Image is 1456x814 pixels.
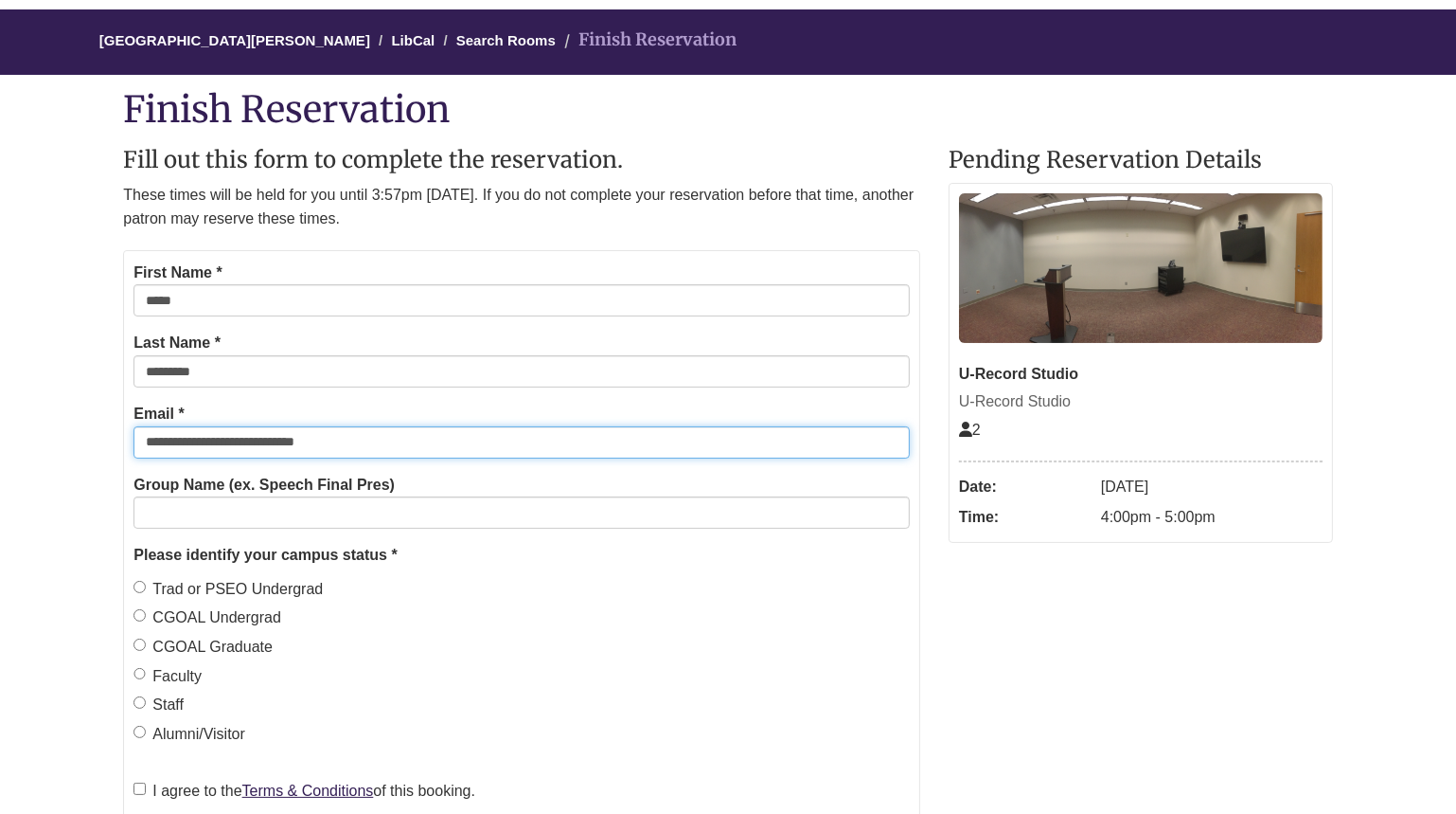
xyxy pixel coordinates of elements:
a: [GEOGRAPHIC_DATA][PERSON_NAME] [99,32,370,48]
input: CGOAL Graduate [133,639,146,651]
a: LibCal [391,32,435,48]
li: Finish Reservation [559,27,737,54]
label: CGOAL Undergrad [133,606,280,630]
label: CGOAL Graduate [133,635,273,660]
dd: [DATE] [1101,472,1323,502]
h1: Finish Reservation [123,89,1332,129]
label: Staff [133,693,184,717]
p: These times will be held for you until 3:57pm [DATE]. If you do not complete your reservation bef... [123,183,920,231]
input: Staff [133,696,146,709]
dd: 4:00pm - 5:00pm [1101,502,1323,533]
label: Group Name (ex. Speech Final Pres) [133,473,395,497]
nav: Breadcrumb [123,9,1332,75]
input: Faculty [133,668,146,680]
a: Search Rooms [456,32,556,48]
legend: Please identify your campus status * [133,543,910,568]
dt: Date: [959,472,1092,502]
label: I agree to the of this booking. [133,779,475,804]
dt: Time: [959,502,1092,533]
label: First Name * [133,261,222,285]
span: The capacity of this space [959,422,981,438]
label: Trad or PSEO Undergrad [133,577,323,602]
h2: Pending Reservation Details [949,148,1333,172]
label: Faculty [133,664,202,689]
img: U-Record Studio [959,193,1323,343]
div: U-Record Studio [959,389,1323,414]
input: Trad or PSEO Undergrad [133,581,146,593]
input: I agree to theTerms & Conditionsof this booking. [133,783,146,795]
div: U-Record Studio [959,362,1323,387]
h2: Fill out this form to complete the reservation. [123,148,920,172]
label: Email * [133,402,184,426]
a: Terms & Conditions [242,783,374,799]
label: Last Name * [133,331,221,355]
label: Alumni/Visitor [133,722,245,747]
input: CGOAL Undergrad [133,609,146,622]
input: Alumni/Visitor [133,726,146,738]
